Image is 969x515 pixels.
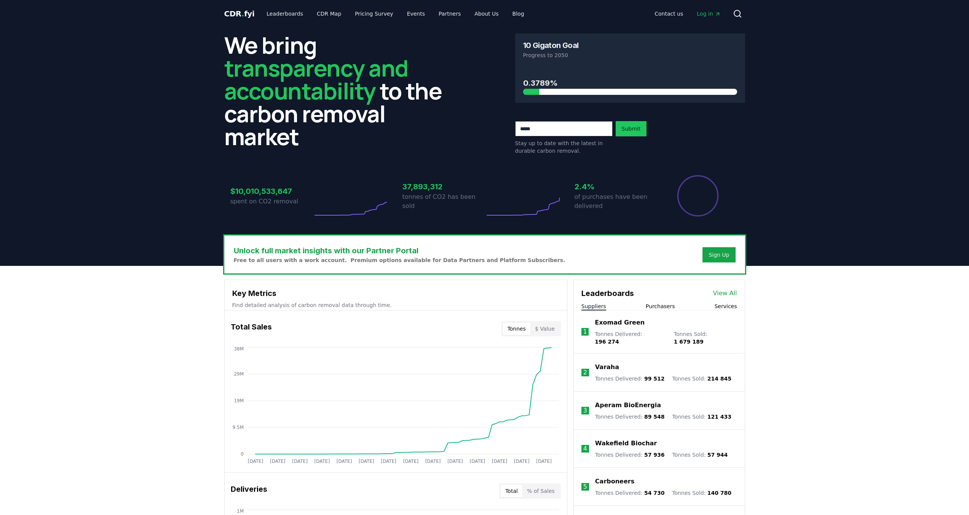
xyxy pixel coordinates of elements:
p: 2 [583,368,587,377]
a: About Us [468,7,504,21]
p: Tonnes Sold : [672,489,731,497]
p: Tonnes Sold : [674,330,737,345]
tspan: [DATE] [381,459,396,464]
span: transparency and accountability [224,52,408,106]
button: Suppliers [581,302,606,310]
tspan: [DATE] [247,459,263,464]
button: Sign Up [702,247,735,262]
a: Blog [506,7,530,21]
p: 3 [583,406,587,415]
span: 89 548 [644,414,665,420]
p: Tonnes Delivered : [595,375,665,382]
p: Tonnes Delivered : [595,451,665,459]
a: CDR.fyi [224,8,255,19]
tspan: [DATE] [492,459,507,464]
button: Submit [616,121,647,136]
tspan: [DATE] [425,459,441,464]
p: 5 [583,482,587,491]
a: Exomad Green [595,318,645,327]
a: Carboneers [595,477,634,486]
a: Log in [691,7,726,21]
p: tonnes of CO2 has been sold [402,192,485,211]
a: Varaha [595,363,619,372]
h3: 2.4% [575,181,657,192]
span: 57 944 [707,452,728,458]
tspan: [DATE] [270,459,285,464]
p: Tonnes Sold : [672,413,731,421]
h3: 10 Gigaton Goal [523,42,579,49]
span: 99 512 [644,376,665,382]
a: Leaderboards [260,7,309,21]
tspan: [DATE] [447,459,463,464]
h3: $10,010,533,647 [230,186,313,197]
p: Find detailed analysis of carbon removal data through time. [232,301,559,309]
span: 121 433 [707,414,731,420]
button: $ Value [530,323,559,335]
tspan: [DATE] [359,459,374,464]
button: Tonnes [503,323,530,335]
button: Purchasers [646,302,675,310]
tspan: [DATE] [514,459,530,464]
tspan: [DATE] [336,459,352,464]
h3: Leaderboards [581,288,634,299]
h3: Unlock full market insights with our Partner Portal [234,245,565,256]
tspan: 19M [234,398,244,403]
tspan: 0 [241,451,244,457]
tspan: [DATE] [403,459,418,464]
span: CDR fyi [224,9,255,18]
button: % of Sales [522,485,559,497]
button: Services [714,302,737,310]
span: . [241,9,244,18]
tspan: 9.5M [232,425,243,430]
h3: 0.3789% [523,77,737,89]
p: 4 [583,444,587,453]
div: Percentage of sales delivered [677,174,719,217]
p: Progress to 2050 [523,51,737,59]
h3: Key Metrics [232,288,559,299]
span: 196 274 [595,339,619,345]
tspan: 29M [234,371,244,377]
a: CDR Map [311,7,347,21]
p: spent on CO2 removal [230,197,313,206]
p: Tonnes Delivered : [595,489,665,497]
tspan: 38M [234,346,244,352]
p: Tonnes Sold : [672,451,728,459]
p: of purchases have been delivered [575,192,657,211]
a: Sign Up [709,251,729,259]
nav: Main [648,7,726,21]
button: Total [501,485,522,497]
tspan: 1M [237,509,244,514]
p: Tonnes Sold : [672,375,731,382]
span: 54 730 [644,490,665,496]
span: 140 780 [707,490,731,496]
p: Tonnes Delivered : [595,413,665,421]
a: Contact us [648,7,689,21]
p: Tonnes Delivered : [595,330,666,345]
a: Pricing Survey [349,7,399,21]
span: Log in [697,10,720,18]
tspan: [DATE] [536,459,552,464]
a: Events [401,7,431,21]
h2: We bring to the carbon removal market [224,34,454,148]
p: Stay up to date with the latest in durable carbon removal. [515,139,613,155]
h3: 37,893,312 [402,181,485,192]
h3: Deliveries [231,483,267,499]
tspan: [DATE] [314,459,330,464]
p: 1 [583,327,587,336]
tspan: [DATE] [292,459,308,464]
span: 214 845 [707,376,731,382]
tspan: [DATE] [469,459,485,464]
a: Wakefield Biochar [595,439,657,448]
a: View All [713,289,737,298]
a: Partners [433,7,467,21]
span: 1 679 189 [674,339,704,345]
nav: Main [260,7,530,21]
a: Aperam BioEnergia [595,401,661,410]
p: Free to all users with a work account. Premium options available for Data Partners and Platform S... [234,256,565,264]
span: 57 936 [644,452,665,458]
